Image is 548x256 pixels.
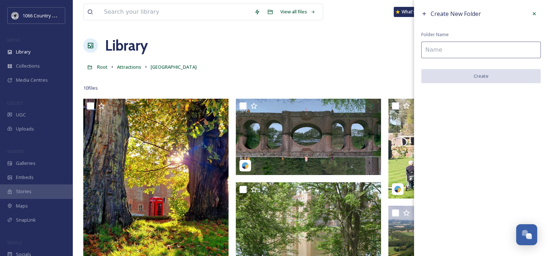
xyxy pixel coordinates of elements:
span: MEDIA [7,37,20,43]
button: Create [421,69,541,83]
a: What's New [394,7,430,17]
a: [GEOGRAPHIC_DATA] [151,63,197,71]
a: Library [105,35,148,56]
span: Folder Name [421,31,449,38]
span: Create New Folder [431,10,481,18]
span: Library [16,48,30,55]
span: Galleries [16,160,35,167]
span: Collections [16,63,40,69]
span: Maps [16,202,28,209]
span: Media Centres [16,77,48,84]
img: cowbeechian-17924033462240756.jpg [236,99,381,175]
span: Stories [16,188,32,195]
span: Attractions [117,64,141,70]
span: COLLECT [7,100,23,106]
span: Root [97,64,108,70]
input: Search your library [100,4,251,20]
img: logo_footerstamp.png [12,12,19,19]
span: UGC [16,111,26,118]
img: snapsea-logo.png [394,185,401,193]
a: Root [97,63,108,71]
span: SnapLink [16,217,36,223]
span: 1066 Country Marketing [22,12,74,19]
button: Open Chat [516,224,537,245]
span: WIDGETS [7,149,24,154]
input: Name [421,42,541,58]
img: herstmonceuxcastle-18239725324103792-3.jpg [388,99,534,199]
span: 10 file s [83,85,98,91]
span: [GEOGRAPHIC_DATA] [151,64,197,70]
span: Embeds [16,174,34,181]
span: SOCIALS [7,240,22,245]
span: Uploads [16,125,34,132]
img: snapsea-logo.png [242,162,249,169]
a: View all files [277,5,319,19]
a: Attractions [117,63,141,71]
